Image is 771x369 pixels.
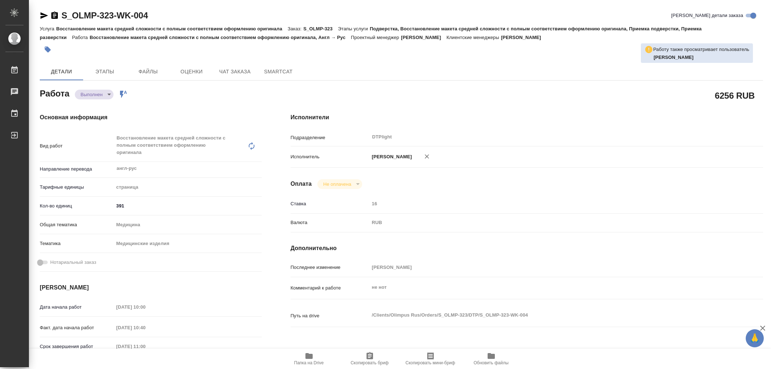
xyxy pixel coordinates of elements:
[400,349,461,369] button: Скопировать мини-бриф
[114,302,177,312] input: Пустое поле
[40,304,114,311] p: Дата начала работ
[291,312,369,319] p: Путь на drive
[317,179,362,189] div: Выполнен
[131,67,166,76] span: Файлы
[291,264,369,271] p: Последнее изменение
[291,153,369,160] p: Исполнитель
[369,281,724,293] textarea: не нот
[501,35,547,40] p: [PERSON_NAME]
[321,181,353,187] button: Не оплачена
[291,113,763,122] h4: Исполнители
[291,284,369,292] p: Комментарий к работе
[114,181,262,193] div: страница
[40,283,262,292] h4: [PERSON_NAME]
[40,221,114,228] p: Общая тематика
[291,219,369,226] p: Валюта
[461,349,522,369] button: Обновить файлы
[114,219,262,231] div: Медицина
[114,201,262,211] input: ✎ Введи что-нибудь
[87,67,122,76] span: Этапы
[78,91,105,98] button: Выполнен
[291,180,312,188] h4: Оплата
[40,343,114,350] p: Срок завершения работ
[653,46,749,53] p: Работу также просматривает пользователь
[75,90,113,99] div: Выполнен
[114,237,262,250] div: Медицинские изделия
[56,26,287,31] p: Восстановление макета средней сложности с полным соответствием оформлению оригинала
[419,149,435,164] button: Удалить исполнителя
[40,166,114,173] p: Направление перевода
[90,35,351,40] p: Восстановление макета средней сложности с полным соответствием оформлению оригинала, Англ → Рус
[474,360,509,365] span: Обновить файлы
[303,26,338,31] p: S_OLMP-323
[288,26,303,31] p: Заказ:
[369,198,724,209] input: Пустое поле
[654,55,694,60] b: [PERSON_NAME]
[40,86,69,99] h2: Работа
[218,67,252,76] span: Чат заказа
[671,12,743,19] span: [PERSON_NAME] детали заказа
[279,349,339,369] button: Папка на Drive
[44,67,79,76] span: Детали
[339,349,400,369] button: Скопировать бриф
[338,26,370,31] p: Этапы услуги
[114,341,177,352] input: Пустое поле
[40,11,48,20] button: Скопировать ссылку для ЯМессенджера
[40,202,114,210] p: Кол-во единиц
[294,360,324,365] span: Папка на Drive
[749,331,761,346] span: 🙏
[291,134,369,141] p: Подразделение
[261,67,296,76] span: SmartCat
[351,35,401,40] p: Проектный менеджер
[654,54,749,61] p: Заборова Александра
[369,216,724,229] div: RUB
[746,329,764,347] button: 🙏
[174,67,209,76] span: Оценки
[446,35,501,40] p: Клиентские менеджеры
[406,360,455,365] span: Скопировать мини-бриф
[72,35,90,40] p: Работа
[715,89,755,102] h2: 6256 RUB
[50,259,96,266] span: Нотариальный заказ
[40,26,702,40] p: Подверстка, Восстановление макета средней сложности с полным соответствием оформлению оригинала, ...
[40,142,114,150] p: Вид работ
[351,360,389,365] span: Скопировать бриф
[40,42,56,57] button: Добавить тэг
[369,262,724,273] input: Пустое поле
[40,113,262,122] h4: Основная информация
[40,240,114,247] p: Тематика
[369,309,724,321] textarea: /Clients/Olimpus Rus/Orders/S_OLMP-323/DTP/S_OLMP-323-WK-004
[61,10,148,20] a: S_OLMP-323-WK-004
[40,324,114,331] p: Факт. дата начала работ
[40,26,56,31] p: Услуга
[369,153,412,160] p: [PERSON_NAME]
[291,200,369,207] p: Ставка
[401,35,446,40] p: [PERSON_NAME]
[50,11,59,20] button: Скопировать ссылку
[40,184,114,191] p: Тарифные единицы
[291,244,763,253] h4: Дополнительно
[114,322,177,333] input: Пустое поле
